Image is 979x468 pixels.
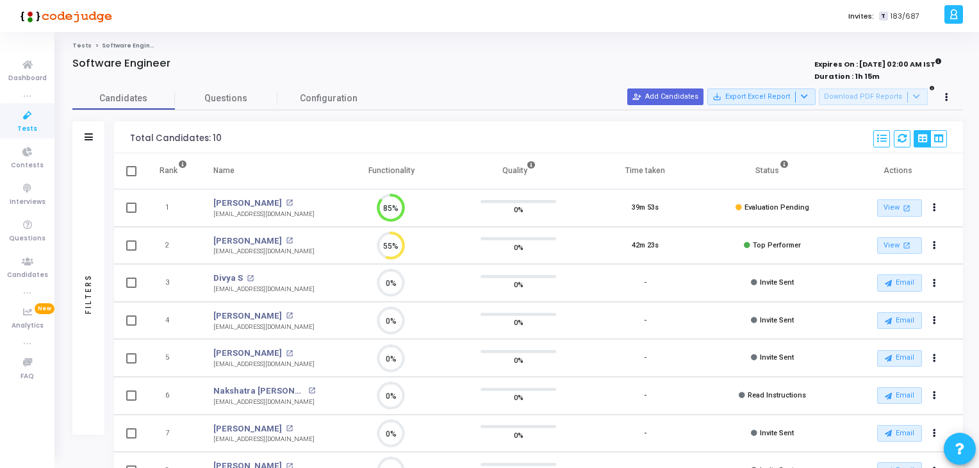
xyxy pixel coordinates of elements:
[760,278,794,287] span: Invite Sent
[213,235,282,247] a: [PERSON_NAME]
[35,303,54,314] span: New
[10,197,45,208] span: Interviews
[247,275,254,282] mat-icon: open_in_new
[213,385,304,397] a: Nakshatra [PERSON_NAME]
[213,210,315,219] div: [EMAIL_ADDRESS][DOMAIN_NAME]
[308,387,315,394] mat-icon: open_in_new
[286,425,293,432] mat-icon: open_in_new
[877,274,922,291] button: Email
[213,197,282,210] a: [PERSON_NAME]
[632,92,641,101] mat-icon: person_add_alt
[877,350,922,367] button: Email
[72,42,92,49] a: Tests
[644,278,646,288] div: -
[146,302,201,340] td: 4
[83,223,94,364] div: Filters
[644,390,646,401] div: -
[514,278,523,291] span: 0%
[925,199,943,217] button: Actions
[707,88,816,105] button: Export Excel Report
[877,237,922,255] a: View
[514,203,523,216] span: 0%
[146,227,201,265] td: 2
[748,391,806,399] span: Read Instructions
[213,347,282,360] a: [PERSON_NAME]
[848,11,874,22] label: Invites:
[901,240,912,251] mat-icon: open_in_new
[213,247,315,256] div: [EMAIL_ADDRESS][DOMAIN_NAME]
[9,233,45,244] span: Questions
[286,237,293,244] mat-icon: open_in_new
[632,240,659,251] div: 42m 23s
[213,163,234,178] div: Name
[146,189,201,227] td: 1
[213,285,315,294] div: [EMAIL_ADDRESS][DOMAIN_NAME]
[213,422,282,435] a: [PERSON_NAME]
[632,203,659,213] div: 39m 53s
[709,153,836,189] th: Status
[72,42,963,50] nav: breadcrumb
[102,42,161,49] span: Software Engineer
[7,270,48,281] span: Candidates
[146,415,201,453] td: 7
[455,153,582,189] th: Quality
[819,88,928,105] button: Download PDF Reports
[72,57,170,70] h4: Software Engineer
[213,310,282,322] a: [PERSON_NAME]
[328,153,455,189] th: Functionality
[12,321,44,331] span: Analytics
[72,92,175,105] span: Candidates
[877,387,922,404] button: Email
[286,199,293,206] mat-icon: open_in_new
[8,73,47,84] span: Dashboard
[925,237,943,255] button: Actions
[877,425,922,442] button: Email
[877,312,922,329] button: Email
[146,377,201,415] td: 6
[514,316,523,329] span: 0%
[925,349,943,367] button: Actions
[146,264,201,302] td: 3
[925,387,943,405] button: Actions
[213,435,315,444] div: [EMAIL_ADDRESS][DOMAIN_NAME]
[514,240,523,253] span: 0%
[175,92,277,105] span: Questions
[760,429,794,437] span: Invite Sent
[644,353,646,364] div: -
[879,12,887,21] span: T
[712,92,721,101] mat-icon: save_alt
[300,92,358,105] span: Configuration
[891,11,919,22] span: 183/687
[901,203,912,213] mat-icon: open_in_new
[877,199,922,217] a: View
[16,3,112,29] img: logo
[146,153,201,189] th: Rank
[286,312,293,319] mat-icon: open_in_new
[814,56,942,70] strong: Expires On : [DATE] 02:00 AM IST
[514,391,523,404] span: 0%
[17,124,37,135] span: Tests
[213,360,315,369] div: [EMAIL_ADDRESS][DOMAIN_NAME]
[745,203,809,212] span: Evaluation Pending
[146,339,201,377] td: 5
[21,371,34,382] span: FAQ
[514,353,523,366] span: 0%
[213,397,315,407] div: [EMAIL_ADDRESS][DOMAIN_NAME]
[286,350,293,357] mat-icon: open_in_new
[130,133,222,144] div: Total Candidates: 10
[925,312,943,330] button: Actions
[814,71,880,81] strong: Duration : 1h 15m
[627,88,703,105] button: Add Candidates
[11,160,44,171] span: Contests
[760,353,794,362] span: Invite Sent
[753,241,801,249] span: Top Performer
[644,315,646,326] div: -
[836,153,963,189] th: Actions
[644,428,646,439] div: -
[625,163,665,178] div: Time taken
[213,322,315,332] div: [EMAIL_ADDRESS][DOMAIN_NAME]
[213,272,243,285] a: Divya S
[925,274,943,292] button: Actions
[514,428,523,441] span: 0%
